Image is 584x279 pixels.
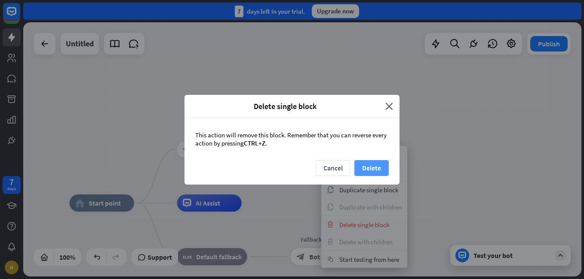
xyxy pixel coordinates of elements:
button: Delete [354,160,389,176]
button: Open LiveChat chat widget [7,3,33,29]
div: This action will remove this block. Remember that you can reverse every action by pressing . [184,118,400,160]
span: Delete single block [191,101,379,111]
i: close [385,101,393,111]
span: CTRL+Z [244,139,265,147]
button: Cancel [316,160,350,176]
